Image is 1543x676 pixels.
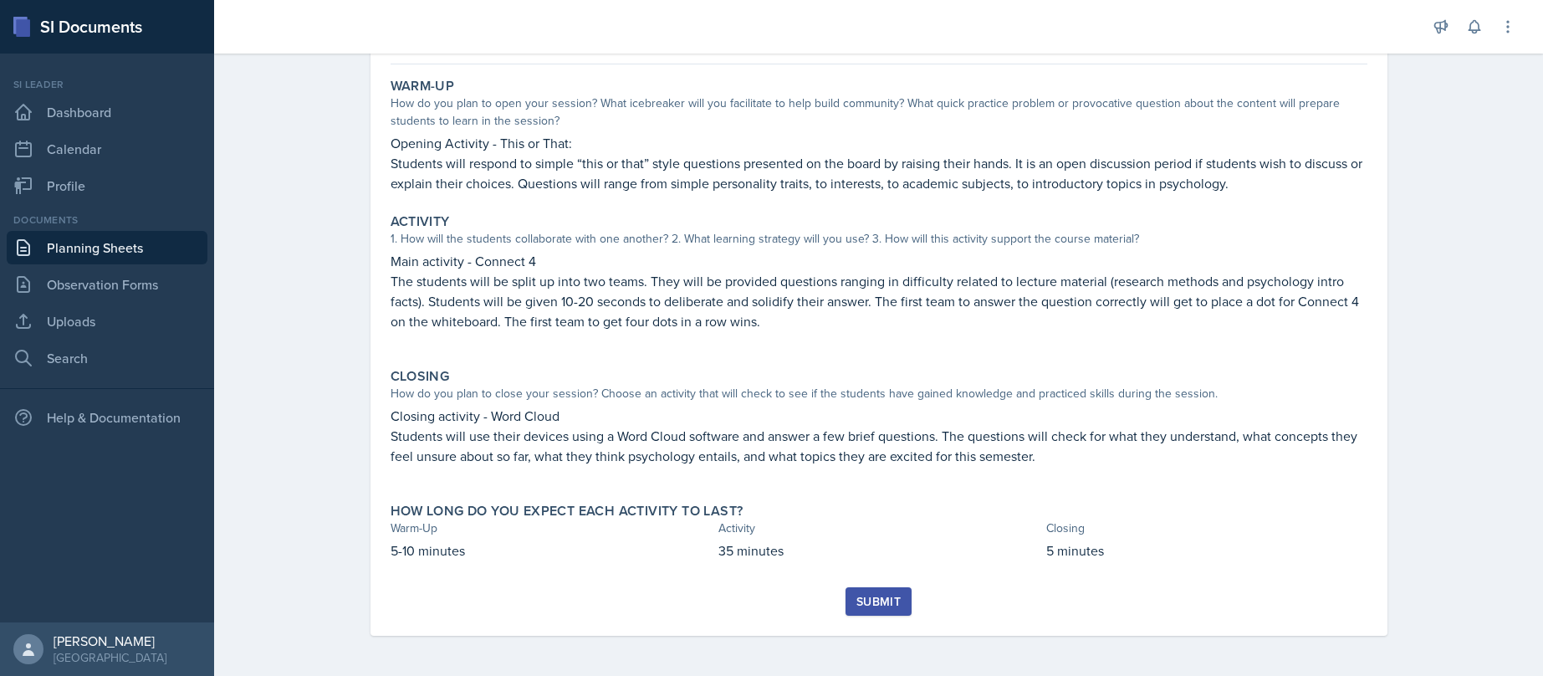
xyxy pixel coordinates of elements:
[7,231,207,264] a: Planning Sheets
[846,587,912,616] button: Submit
[1046,520,1367,537] div: Closing
[391,540,712,561] p: 5-10 minutes
[391,406,1367,426] p: Closing activity - Word Cloud
[7,132,207,166] a: Calendar
[7,305,207,338] a: Uploads
[1046,540,1367,561] p: 5 minutes
[391,503,743,520] label: How long do you expect each activity to last?
[7,77,207,92] div: Si leader
[54,649,166,666] div: [GEOGRAPHIC_DATA]
[7,268,207,301] a: Observation Forms
[391,251,1367,271] p: Main activity - Connect 4
[391,385,1367,402] div: How do you plan to close your session? Choose an activity that will check to see if the students ...
[54,632,166,649] div: [PERSON_NAME]
[391,78,455,95] label: Warm-Up
[7,95,207,129] a: Dashboard
[391,95,1367,130] div: How do you plan to open your session? What icebreaker will you facilitate to help build community...
[391,133,1367,153] p: Opening Activity - This or That:
[391,271,1367,331] p: The students will be split up into two teams. They will be provided questions ranging in difficul...
[391,368,450,385] label: Closing
[7,213,207,228] div: Documents
[391,426,1367,466] p: Students will use their devices using a Word Cloud software and answer a few brief questions. The...
[391,153,1367,193] p: Students will respond to simple “this or that” style questions presented on the board by raising ...
[7,341,207,375] a: Search
[391,520,712,537] div: Warm-Up
[856,595,901,608] div: Submit
[391,230,1367,248] div: 1. How will the students collaborate with one another? 2. What learning strategy will you use? 3....
[391,213,450,230] label: Activity
[7,169,207,202] a: Profile
[7,401,207,434] div: Help & Documentation
[718,540,1040,561] p: 35 minutes
[718,520,1040,537] div: Activity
